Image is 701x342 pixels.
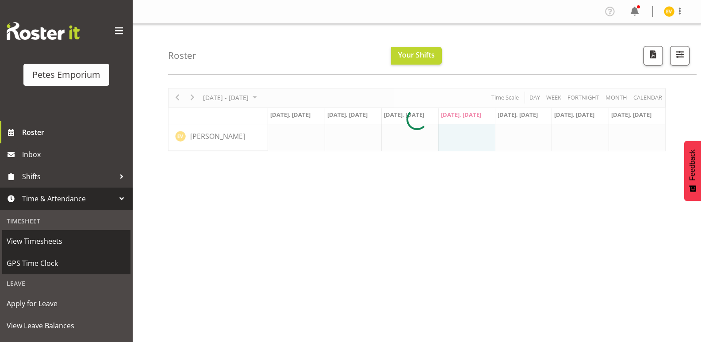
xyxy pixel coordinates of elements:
[670,46,690,65] button: Filter Shifts
[2,230,130,252] a: View Timesheets
[2,292,130,315] a: Apply for Leave
[22,170,115,183] span: Shifts
[22,126,128,139] span: Roster
[7,319,126,332] span: View Leave Balances
[2,252,130,274] a: GPS Time Clock
[22,148,128,161] span: Inbox
[2,274,130,292] div: Leave
[22,192,115,205] span: Time & Attendance
[644,46,663,65] button: Download a PDF of the roster according to the set date range.
[168,50,196,61] h4: Roster
[7,297,126,310] span: Apply for Leave
[2,212,130,230] div: Timesheet
[7,234,126,248] span: View Timesheets
[689,150,697,181] span: Feedback
[391,47,442,65] button: Your Shifts
[684,141,701,201] button: Feedback - Show survey
[2,315,130,337] a: View Leave Balances
[32,68,100,81] div: Petes Emporium
[7,257,126,270] span: GPS Time Clock
[664,6,674,17] img: eva-vailini10223.jpg
[398,50,435,60] span: Your Shifts
[7,22,80,40] img: Rosterit website logo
